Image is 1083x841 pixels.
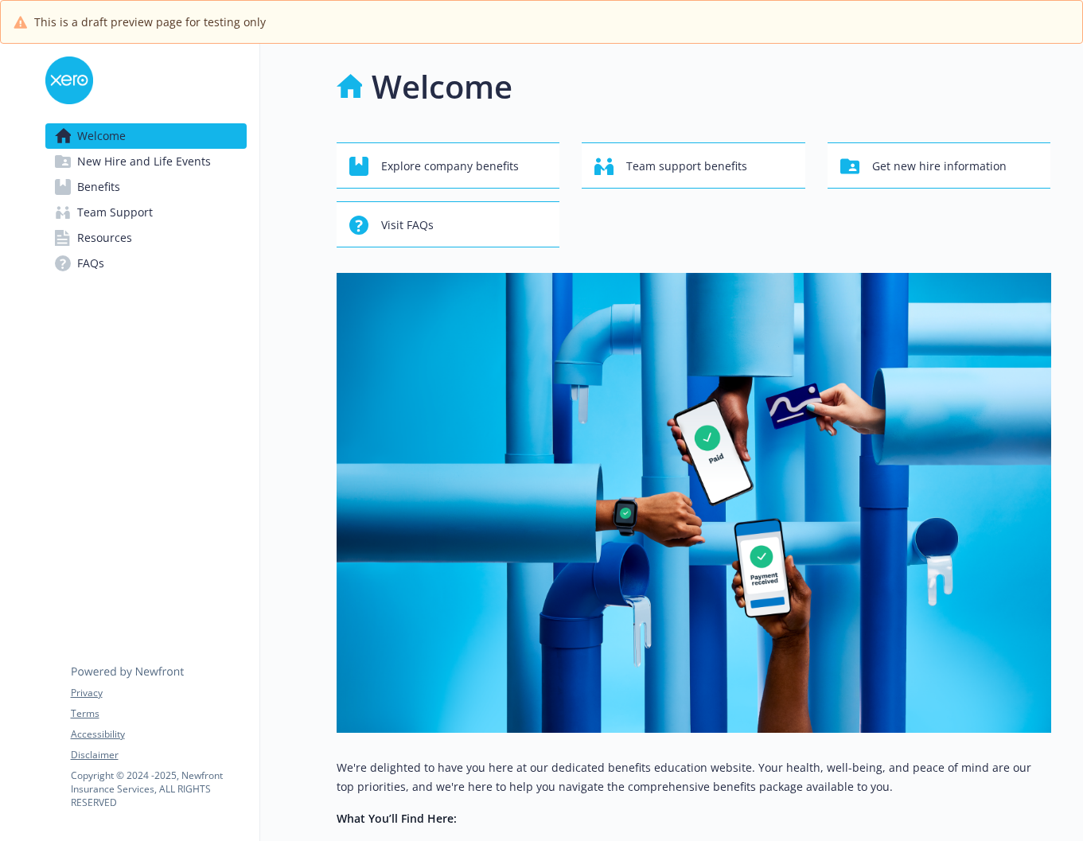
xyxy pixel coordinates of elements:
[828,142,1051,189] button: Get new hire information
[71,727,246,742] a: Accessibility
[626,151,747,181] span: Team support benefits
[381,210,434,240] span: Visit FAQs
[45,123,247,149] a: Welcome
[337,758,1051,796] p: We're delighted to have you here at our dedicated benefits education website. Your health, well-b...
[71,769,246,809] p: Copyright © 2024 - 2025 , Newfront Insurance Services, ALL RIGHTS RESERVED
[45,149,247,174] a: New Hire and Life Events
[34,14,266,30] span: This is a draft preview page for testing only
[77,200,153,225] span: Team Support
[71,748,246,762] a: Disclaimer
[71,686,246,700] a: Privacy
[71,707,246,721] a: Terms
[77,123,126,149] span: Welcome
[77,251,104,276] span: FAQs
[872,151,1007,181] span: Get new hire information
[372,63,512,111] h1: Welcome
[337,142,560,189] button: Explore company benefits
[582,142,805,189] button: Team support benefits
[45,251,247,276] a: FAQs
[45,200,247,225] a: Team Support
[337,273,1051,733] img: overview page banner
[77,174,120,200] span: Benefits
[45,225,247,251] a: Resources
[77,225,132,251] span: Resources
[337,811,457,826] strong: What You’ll Find Here:
[77,149,211,174] span: New Hire and Life Events
[337,201,560,247] button: Visit FAQs
[45,174,247,200] a: Benefits
[381,151,519,181] span: Explore company benefits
